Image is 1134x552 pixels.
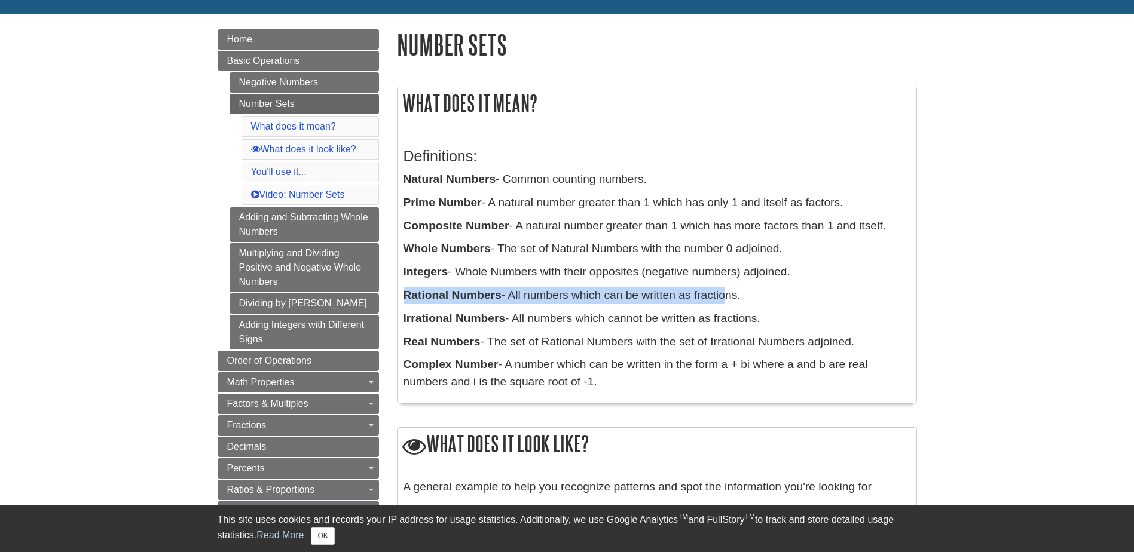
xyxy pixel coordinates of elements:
[227,441,267,452] span: Decimals
[398,428,916,462] h2: What does it look like?
[404,173,496,185] b: Natural Numbers
[227,34,253,44] span: Home
[227,355,311,366] span: Order of Operations
[404,194,910,211] p: - A natural number greater than 1 which has only 1 and itself as factors.
[227,56,300,66] span: Basic Operations
[230,315,379,349] a: Adding Integers with Different Signs
[404,196,482,208] b: Prime Number
[404,217,910,235] p: - A natural number greater than 1 which has more factors than 1 and itself.
[404,263,910,281] p: - Whole Numbers with their opposites (negative numbers) adjoined.
[218,501,379,522] a: Exponents
[230,293,379,314] a: Dividing by [PERSON_NAME]
[404,148,910,165] h3: Definitions:
[404,479,910,496] p: A general example to help you recognize patterns and spot the information you're looking for
[218,372,379,392] a: Math Properties
[227,377,295,387] span: Math Properties
[404,171,910,188] p: - Common counting numbers.
[404,265,448,278] b: Integers
[230,243,379,292] a: Multiplying and Dividing Positive and Negative Whole Numbers
[404,289,502,301] b: Rational Numbers
[230,72,379,93] a: Negative Numbers
[230,94,379,114] a: Number Sets
[251,189,345,200] a: Video: Number Sets
[404,219,509,232] b: Composite Number
[218,351,379,371] a: Order of Operations
[404,287,910,304] p: - All numbers which can be written as fractions.
[404,333,910,351] p: - The set of Rational Numbers with the set of Irrational Numbers adjoined.
[404,358,499,370] b: Complex Number
[218,51,379,71] a: Basic Operations
[745,513,755,521] sup: TM
[218,29,379,50] a: Home
[218,394,379,414] a: Factors & Multiples
[227,463,265,473] span: Percents
[404,335,481,348] b: Real Numbers
[404,502,910,529] caption: A list of types of numbers and examples.
[218,415,379,436] a: Fractions
[398,87,916,119] h2: What does it mean?
[251,121,336,131] a: What does it mean?
[251,167,307,177] a: You'll use it...
[311,527,334,545] button: Close
[404,310,910,327] p: - All numbers which cannot be written as fractions.
[218,458,379,479] a: Percents
[227,420,267,430] span: Fractions
[227,398,308,409] span: Factors & Multiples
[397,29,917,60] h1: Number Sets
[218,480,379,500] a: Ratios & Proportions
[678,513,688,521] sup: TM
[404,312,506,324] b: Irrational Numbers
[227,484,315,495] span: Ratios & Proportions
[218,437,379,457] a: Decimals
[218,513,917,545] div: This site uses cookies and records your IP address for usage statistics. Additionally, we use Goo...
[251,144,356,154] a: What does it look like?
[230,207,379,242] a: Adding and Subtracting Whole Numbers
[256,530,304,540] a: Read More
[404,242,491,254] b: Whole Numbers
[404,356,910,391] p: - A number which can be written in the form a + bi where a and b are real numbers and i is the sq...
[404,240,910,257] p: - The set of Natural Numbers with the number 0 adjoined.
